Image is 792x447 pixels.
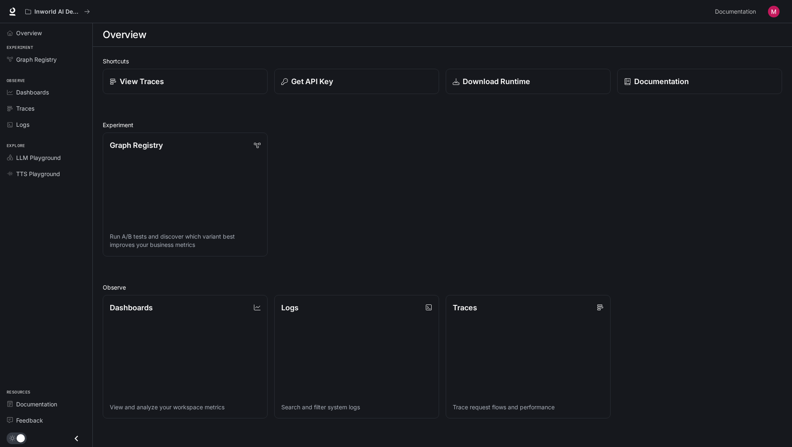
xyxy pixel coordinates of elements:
[463,76,530,87] p: Download Runtime
[16,416,43,425] span: Feedback
[634,76,689,87] p: Documentation
[67,430,86,447] button: Close drawer
[22,3,94,20] button: All workspaces
[103,283,782,292] h2: Observe
[274,69,439,94] button: Get API Key
[281,403,432,411] p: Search and filter system logs
[103,69,268,94] a: View Traces
[16,88,49,97] span: Dashboards
[110,140,163,151] p: Graph Registry
[274,295,439,419] a: LogsSearch and filter system logs
[103,295,268,419] a: DashboardsView and analyze your workspace metrics
[765,3,782,20] button: User avatar
[617,69,782,94] a: Documentation
[16,400,57,408] span: Documentation
[3,85,89,99] a: Dashboards
[3,397,89,411] a: Documentation
[453,302,477,313] p: Traces
[291,76,333,87] p: Get API Key
[110,302,153,313] p: Dashboards
[453,403,604,411] p: Trace request flows and performance
[3,26,89,40] a: Overview
[16,29,42,37] span: Overview
[16,120,29,129] span: Logs
[103,27,146,43] h1: Overview
[103,121,782,129] h2: Experiment
[446,69,611,94] a: Download Runtime
[110,232,261,249] p: Run A/B tests and discover which variant best improves your business metrics
[3,150,89,165] a: LLM Playground
[3,117,89,132] a: Logs
[103,57,782,65] h2: Shortcuts
[34,8,81,15] p: Inworld AI Demos
[3,413,89,428] a: Feedback
[768,6,780,17] img: User avatar
[16,104,34,113] span: Traces
[446,295,611,419] a: TracesTrace request flows and performance
[16,169,60,178] span: TTS Playground
[712,3,762,20] a: Documentation
[17,433,25,442] span: Dark mode toggle
[715,7,756,17] span: Documentation
[3,167,89,181] a: TTS Playground
[3,52,89,67] a: Graph Registry
[16,153,61,162] span: LLM Playground
[120,76,164,87] p: View Traces
[3,101,89,116] a: Traces
[103,133,268,256] a: Graph RegistryRun A/B tests and discover which variant best improves your business metrics
[16,55,57,64] span: Graph Registry
[281,302,299,313] p: Logs
[110,403,261,411] p: View and analyze your workspace metrics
